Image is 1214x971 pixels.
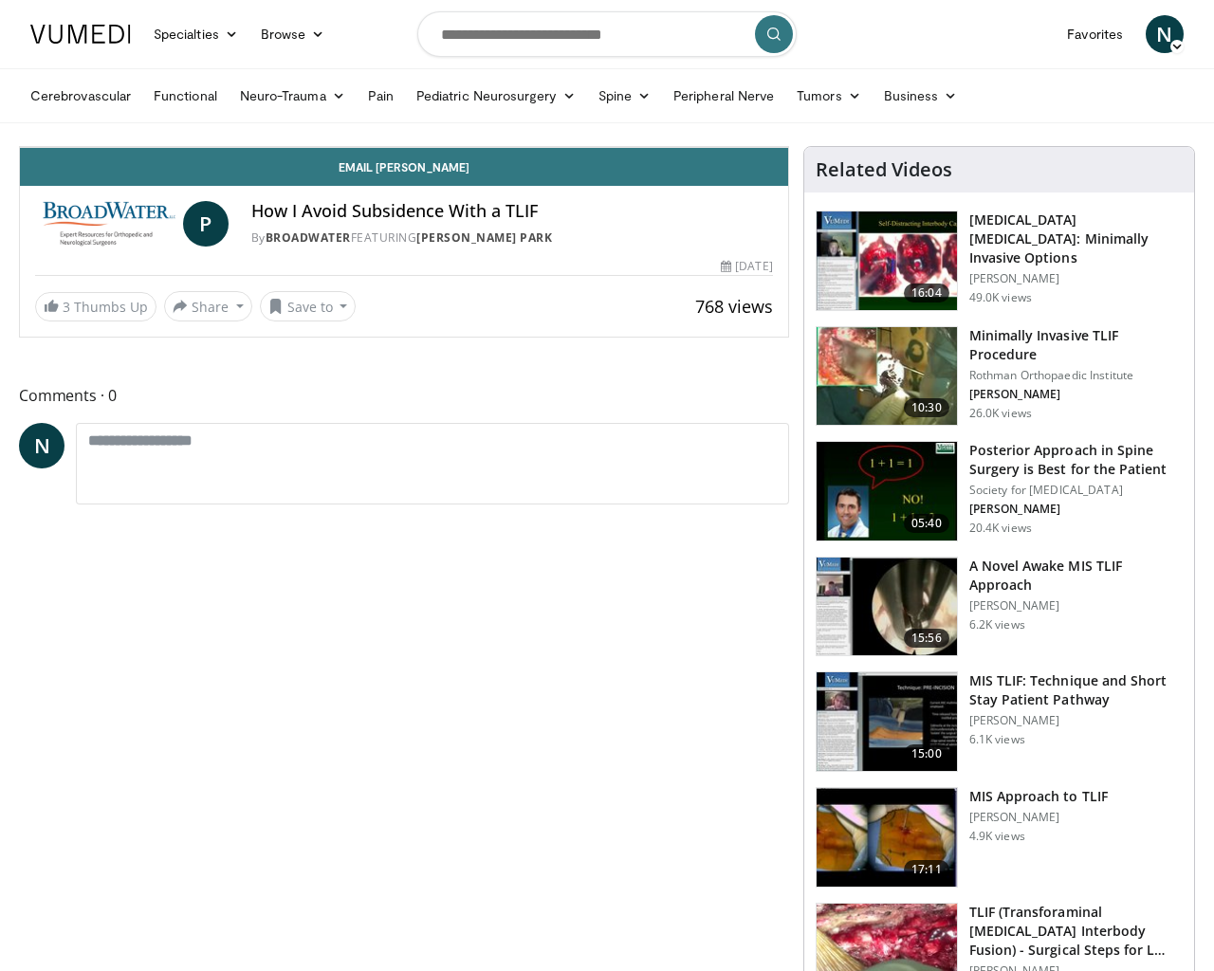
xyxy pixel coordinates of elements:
img: 9f1438f7-b5aa-4a55-ab7b-c34f90e48e66.150x105_q85_crop-smart_upscale.jpg [817,211,957,310]
a: Tumors [785,77,873,115]
a: Business [873,77,969,115]
img: 8489bd19-a84b-4434-a86a-7de0a56b3dc4.150x105_q85_crop-smart_upscale.jpg [817,558,957,656]
span: 16:04 [904,284,949,302]
p: 6.1K views [969,732,1025,747]
a: 15:56 A Novel Awake MIS TLIF Approach [PERSON_NAME] 6.2K views [816,557,1183,657]
a: Specialties [142,15,249,53]
a: P [183,201,229,247]
p: 26.0K views [969,406,1032,421]
p: Society for [MEDICAL_DATA] [969,483,1183,498]
p: 49.0K views [969,290,1032,305]
p: 20.4K views [969,521,1032,536]
button: Save to [260,291,357,321]
span: 15:00 [904,744,949,763]
p: [PERSON_NAME] [969,598,1183,614]
h3: MIS TLIF: Technique and Short Stay Patient Pathway [969,671,1183,709]
a: Pain [357,77,405,115]
video-js: Video Player [20,147,788,148]
a: Peripheral Nerve [662,77,785,115]
span: 768 views [695,295,773,318]
h3: Minimally Invasive TLIF Procedure [969,326,1183,364]
p: 6.2K views [969,617,1025,632]
span: 3 [63,298,70,316]
a: N [19,423,64,468]
p: [PERSON_NAME] [969,713,1183,728]
a: BroadWater [266,229,351,246]
a: Favorites [1056,15,1134,53]
img: 54eed2fc-7c0d-4187-8b7c-570f4b9f590a.150x105_q85_crop-smart_upscale.jpg [817,672,957,771]
a: Functional [142,77,229,115]
p: [PERSON_NAME] [969,271,1183,286]
h3: A Novel Awake MIS TLIF Approach [969,557,1183,595]
img: ander_3.png.150x105_q85_crop-smart_upscale.jpg [817,327,957,426]
a: N [1146,15,1184,53]
p: 4.9K views [969,829,1025,844]
a: 05:40 Posterior Approach in Spine Surgery is Best for the Patient Society for [MEDICAL_DATA] [PER... [816,441,1183,541]
span: 15:56 [904,629,949,648]
h3: Posterior Approach in Spine Surgery is Best for the Patient [969,441,1183,479]
img: 3b6f0384-b2b2-4baa-b997-2e524ebddc4b.150x105_q85_crop-smart_upscale.jpg [817,442,957,540]
h3: TLIF (Transforaminal [MEDICAL_DATA] Interbody Fusion) - Surgical Steps for L… [969,903,1183,960]
a: 10:30 Minimally Invasive TLIF Procedure Rothman Orthopaedic Institute [PERSON_NAME] 26.0K views [816,326,1183,427]
p: [PERSON_NAME] [969,810,1108,825]
span: 17:11 [904,860,949,879]
img: c30310e5-261a-41b0-871b-601266a637a8.150x105_q85_crop-smart_upscale.jpg [817,788,957,887]
p: [PERSON_NAME] [969,387,1183,402]
a: Pediatric Neurosurgery [405,77,587,115]
span: 05:40 [904,514,949,533]
input: Search topics, interventions [417,11,797,57]
a: Spine [587,77,662,115]
img: BroadWater [35,201,175,247]
img: VuMedi Logo [30,25,131,44]
a: Browse [249,15,337,53]
span: Comments 0 [19,383,789,408]
h3: [MEDICAL_DATA] [MEDICAL_DATA]: Minimally Invasive Options [969,211,1183,267]
a: [PERSON_NAME] Park [416,229,552,246]
div: By FEATURING [251,229,773,247]
p: [PERSON_NAME] [969,502,1183,517]
a: 15:00 MIS TLIF: Technique and Short Stay Patient Pathway [PERSON_NAME] 6.1K views [816,671,1183,772]
a: 17:11 MIS Approach to TLIF [PERSON_NAME] 4.9K views [816,787,1183,888]
span: 10:30 [904,398,949,417]
a: 16:04 [MEDICAL_DATA] [MEDICAL_DATA]: Minimally Invasive Options [PERSON_NAME] 49.0K views [816,211,1183,311]
a: Email [PERSON_NAME] [20,148,788,186]
h4: Related Videos [816,158,952,181]
button: Share [164,291,252,321]
p: Rothman Orthopaedic Institute [969,368,1183,383]
a: Neuro-Trauma [229,77,357,115]
h3: MIS Approach to TLIF [969,787,1108,806]
a: 3 Thumbs Up [35,292,156,321]
div: [DATE] [721,258,772,275]
a: Cerebrovascular [19,77,142,115]
h4: How I Avoid Subsidence With a TLIF [251,201,773,222]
